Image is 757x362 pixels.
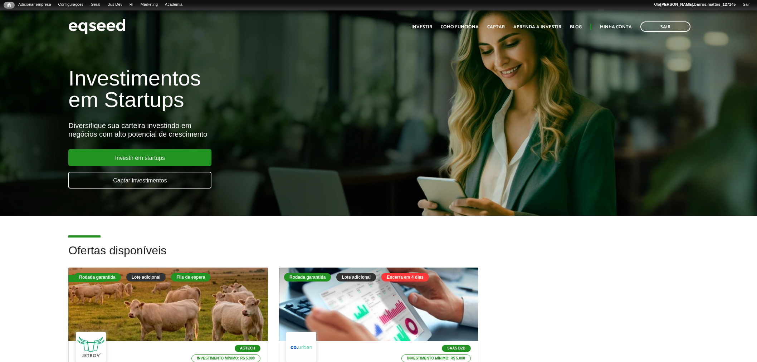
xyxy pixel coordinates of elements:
[126,2,137,8] a: RI
[441,25,479,29] a: Como funciona
[650,2,739,8] a: Olá[PERSON_NAME].barros.mattos_127145
[660,2,736,6] strong: [PERSON_NAME].barros.mattos_127145
[161,2,186,8] a: Academia
[74,273,121,282] div: Rodada garantida
[411,25,432,29] a: Investir
[68,149,211,166] a: Investir em startups
[284,273,331,282] div: Rodada garantida
[570,25,582,29] a: Blog
[104,2,126,8] a: Bus Dev
[137,2,161,8] a: Marketing
[739,2,753,8] a: Sair
[68,172,211,189] a: Captar investimentos
[442,345,471,352] p: SaaS B2B
[68,68,436,111] h1: Investimentos em Startups
[513,25,561,29] a: Aprenda a investir
[68,275,108,282] div: Fila de espera
[68,121,436,138] div: Diversifique sua carteira investindo em negócios com alto potencial de crescimento
[640,21,690,32] a: Sair
[4,2,15,9] a: Início
[126,273,166,282] div: Lote adicional
[55,2,87,8] a: Configurações
[68,17,126,36] img: EqSeed
[487,25,505,29] a: Captar
[336,273,376,282] div: Lote adicional
[87,2,104,8] a: Geral
[15,2,55,8] a: Adicionar empresa
[7,3,11,8] span: Início
[381,273,429,282] div: Encerra em 4 dias
[171,273,210,282] div: Fila de espera
[68,244,688,268] h2: Ofertas disponíveis
[235,345,260,352] p: Agtech
[600,25,632,29] a: Minha conta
